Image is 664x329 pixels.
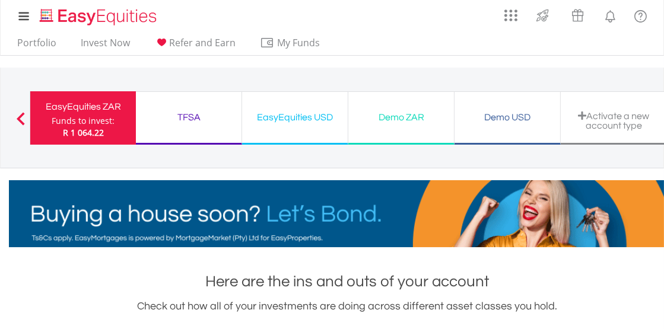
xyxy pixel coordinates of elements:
a: Notifications [595,3,625,27]
span: R 1 064.22 [63,127,104,138]
div: EasyEquities ZAR [37,98,129,115]
div: EasyEquities USD [249,109,341,126]
a: Invest Now [76,37,135,55]
a: Portfolio [12,37,61,55]
div: Funds to invest: [52,115,115,127]
img: thrive-v2.svg [533,6,552,25]
span: My Funds [260,35,338,50]
a: FAQ's and Support [625,3,656,27]
div: Demo USD [462,109,553,126]
a: Vouchers [560,3,595,25]
a: Home page [35,3,161,27]
a: AppsGrid [497,3,525,22]
img: grid-menu-icon.svg [504,9,517,22]
div: Demo ZAR [355,109,447,126]
img: vouchers-v2.svg [568,6,587,25]
a: Refer and Earn [150,37,240,55]
span: Refer and Earn [169,36,236,49]
div: TFSA [143,109,234,126]
img: EasyEquities_Logo.png [37,7,161,27]
div: Activate a new account type [568,111,659,130]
